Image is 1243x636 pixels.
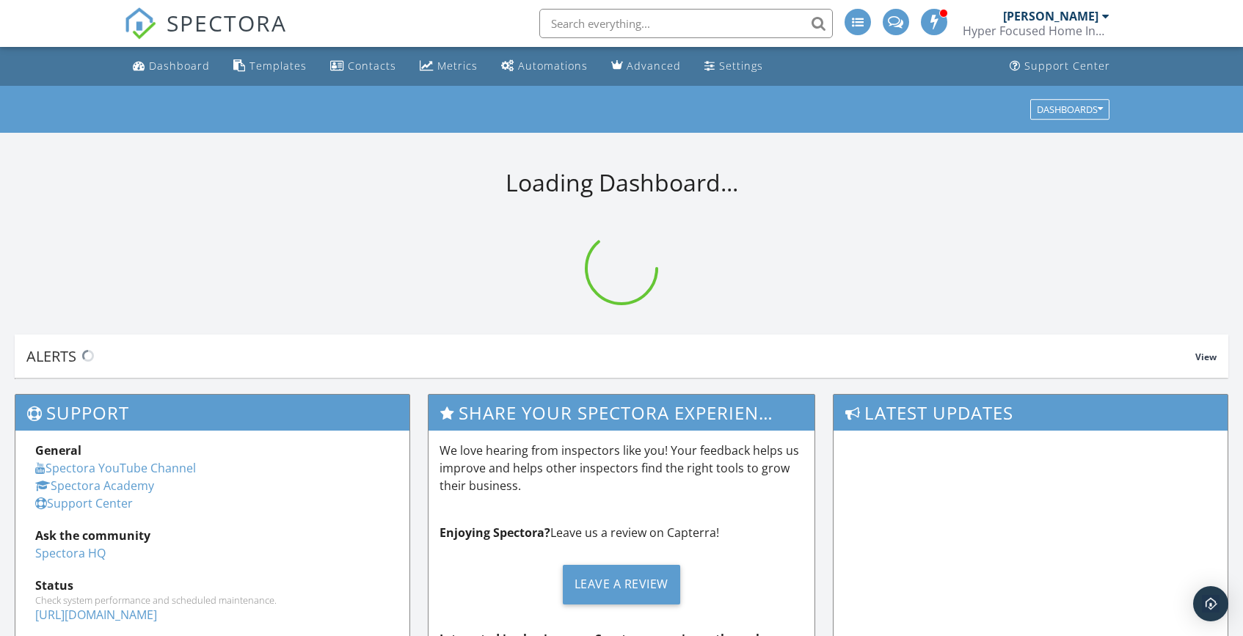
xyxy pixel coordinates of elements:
input: Search everything... [539,9,833,38]
div: Advanced [627,59,681,73]
a: Support Center [1004,53,1116,80]
div: Settings [719,59,763,73]
a: Settings [699,53,769,80]
a: Metrics [414,53,484,80]
p: We love hearing from inspectors like you! Your feedback helps us improve and helps other inspecto... [440,442,803,494]
div: Support Center [1024,59,1110,73]
a: Templates [227,53,313,80]
div: [PERSON_NAME] [1003,9,1098,23]
span: SPECTORA [167,7,287,38]
a: Spectora YouTube Channel [35,460,196,476]
strong: General [35,442,81,458]
div: Templates [249,59,307,73]
a: Automations (Advanced) [495,53,594,80]
div: Hyper Focused Home Inspections [963,23,1109,38]
a: Leave a Review [440,553,803,615]
h3: Latest Updates [834,395,1228,431]
h3: Support [15,395,409,431]
a: SPECTORA [124,20,287,51]
a: [URL][DOMAIN_NAME] [35,607,157,623]
div: Check system performance and scheduled maintenance. [35,594,390,606]
div: Ask the community [35,527,390,544]
span: View [1195,351,1217,363]
h3: Share Your Spectora Experience [429,395,814,431]
div: Contacts [348,59,396,73]
div: Dashboards [1037,104,1103,114]
div: Automations [518,59,588,73]
a: Support Center [35,495,133,511]
img: The Best Home Inspection Software - Spectora [124,7,156,40]
div: Dashboard [149,59,210,73]
p: Leave us a review on Capterra! [440,524,803,541]
div: Status [35,577,390,594]
a: Spectora HQ [35,545,106,561]
a: Spectora Academy [35,478,154,494]
button: Dashboards [1030,99,1109,120]
div: Open Intercom Messenger [1193,586,1228,621]
a: Dashboard [127,53,216,80]
strong: Enjoying Spectora? [440,524,550,541]
div: Metrics [437,59,478,73]
div: Leave a Review [563,565,680,604]
div: Alerts [26,346,1195,366]
a: Advanced [605,53,687,80]
a: Contacts [324,53,402,80]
